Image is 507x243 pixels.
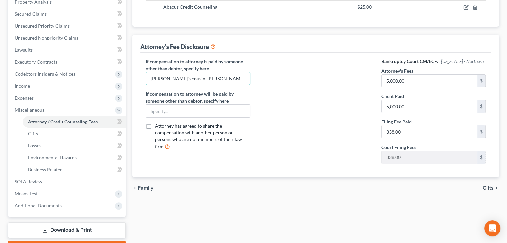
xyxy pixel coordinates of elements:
[484,220,500,236] div: Open Intercom Messenger
[15,11,47,17] span: Secured Claims
[382,151,477,164] input: 0.00
[146,90,250,104] label: If compensation to attorney will be paid by someone other than debtor, specify here
[9,56,126,68] a: Executory Contracts
[382,125,477,138] input: 0.00
[23,116,126,128] a: Attorney / Credit Counseling Fees
[15,179,42,184] span: SOFA Review
[28,143,41,148] span: Losses
[483,185,499,191] button: Gifts chevron_right
[155,123,242,149] span: Attorney has agreed to share the compensation with another person or persons who are not members ...
[15,71,75,77] span: Codebtors Insiders & Notices
[28,131,38,136] span: Gifts
[15,83,30,89] span: Income
[15,95,34,101] span: Expenses
[494,185,499,191] i: chevron_right
[15,203,62,208] span: Additional Documents
[477,125,485,138] div: $
[15,47,33,53] span: Lawsuits
[15,23,70,29] span: Unsecured Priority Claims
[28,119,98,124] span: Attorney / Credit Counseling Fees
[146,105,250,117] input: Specify...
[8,222,126,238] a: Download & Print
[132,185,153,191] button: chevron_left Family
[146,58,250,72] label: If compensation to attorney is paid by someone other than debtor, specify here
[381,58,486,65] h6: Bankruptcy Court CM/ECF:
[382,100,477,113] input: 0.00
[477,75,485,87] div: $
[9,44,126,56] a: Lawsuits
[381,93,404,100] label: Client Paid
[146,72,250,85] input: Specify...
[23,128,126,140] a: Gifts
[381,118,412,125] label: Filing Fee Paid
[15,59,57,65] span: Executory Contracts
[15,35,78,41] span: Unsecured Nonpriority Claims
[441,58,484,64] span: [US_STATE] - Northern
[138,185,153,191] span: Family
[15,191,38,196] span: Means Test
[357,4,372,10] span: $25.00
[23,164,126,176] a: Business Related
[28,167,63,172] span: Business Related
[483,185,494,191] span: Gifts
[9,8,126,20] a: Secured Claims
[132,185,138,191] i: chevron_left
[477,100,485,113] div: $
[163,4,217,10] span: Abacus Credit Counseling
[477,151,485,164] div: $
[28,155,77,160] span: Environmental Hazards
[140,43,216,51] div: Attorney's Fee Disclosure
[15,107,44,113] span: Miscellaneous
[9,176,126,188] a: SOFA Review
[9,20,126,32] a: Unsecured Priority Claims
[381,144,416,151] label: Court Filing Fees
[382,75,477,87] input: 0.00
[9,32,126,44] a: Unsecured Nonpriority Claims
[381,67,413,74] label: Attorney's Fees
[23,140,126,152] a: Losses
[23,152,126,164] a: Environmental Hazards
